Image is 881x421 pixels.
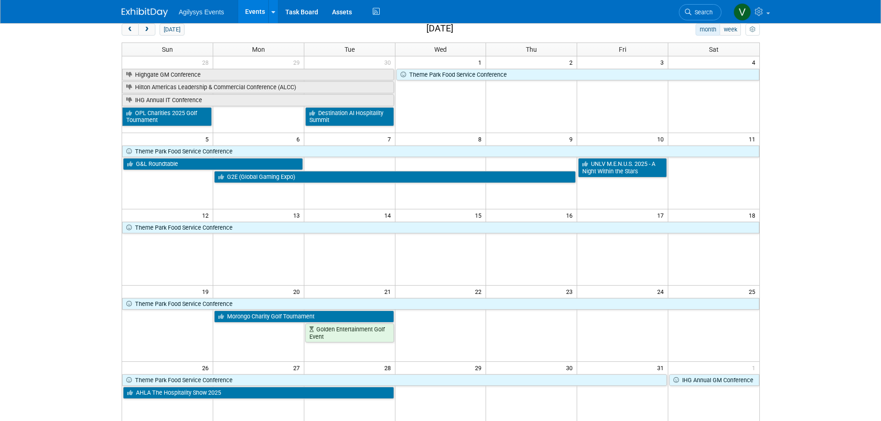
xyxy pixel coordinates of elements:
[201,209,213,221] span: 12
[474,286,486,297] span: 22
[122,24,139,36] button: prev
[477,133,486,145] span: 8
[305,323,394,342] a: Golden Entertainment Golf Event
[669,374,759,386] a: IHG Annual GM Conference
[748,286,759,297] span: 25
[751,362,759,373] span: 1
[565,209,577,221] span: 16
[387,133,395,145] span: 7
[214,171,576,183] a: G2E (Global Gaming Expo)
[122,107,212,126] a: OPL Charities 2025 Golf Tournament
[345,46,355,53] span: Tue
[565,362,577,373] span: 30
[691,9,713,16] span: Search
[656,286,668,297] span: 24
[122,146,759,158] a: Theme Park Food Service Conference
[122,374,667,386] a: Theme Park Food Service Conference
[568,56,577,68] span: 2
[619,46,626,53] span: Fri
[733,3,751,21] img: Vaitiare Munoz
[214,311,394,323] a: Morongo Charity Golf Tournament
[162,46,173,53] span: Sun
[305,107,394,126] a: Destination AI Hospitality Summit
[292,56,304,68] span: 29
[201,362,213,373] span: 26
[122,222,759,234] a: Theme Park Food Service Conference
[526,46,537,53] span: Thu
[709,46,719,53] span: Sat
[292,362,304,373] span: 27
[123,158,303,170] a: G&L Roundtable
[296,133,304,145] span: 6
[751,56,759,68] span: 4
[474,362,486,373] span: 29
[122,69,394,81] a: Highgate GM Conference
[568,133,577,145] span: 9
[745,24,759,36] button: myCustomButton
[383,362,395,373] span: 28
[383,56,395,68] span: 30
[750,27,756,33] i: Personalize Calendar
[201,56,213,68] span: 28
[122,8,168,17] img: ExhibitDay
[383,209,395,221] span: 14
[160,24,184,36] button: [DATE]
[656,362,668,373] span: 31
[292,209,304,221] span: 13
[565,286,577,297] span: 23
[383,286,395,297] span: 21
[659,56,668,68] span: 3
[138,24,155,36] button: next
[204,133,213,145] span: 5
[292,286,304,297] span: 20
[748,209,759,221] span: 18
[434,46,447,53] span: Wed
[122,94,394,106] a: IHG Annual IT Conference
[201,286,213,297] span: 19
[122,81,394,93] a: Hilton Americas Leadership & Commercial Conference (ALCC)
[696,24,720,36] button: month
[179,8,224,16] span: Agilysys Events
[252,46,265,53] span: Mon
[477,56,486,68] span: 1
[720,24,741,36] button: week
[748,133,759,145] span: 11
[656,133,668,145] span: 10
[474,209,486,221] span: 15
[679,4,721,20] a: Search
[578,158,667,177] a: UNLV M.E.N.U.S. 2025 - A Night Within the Stars
[123,387,394,399] a: AHLA The Hospitality Show 2025
[396,69,759,81] a: Theme Park Food Service Conference
[122,298,759,310] a: Theme Park Food Service Conference
[656,209,668,221] span: 17
[426,24,453,34] h2: [DATE]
